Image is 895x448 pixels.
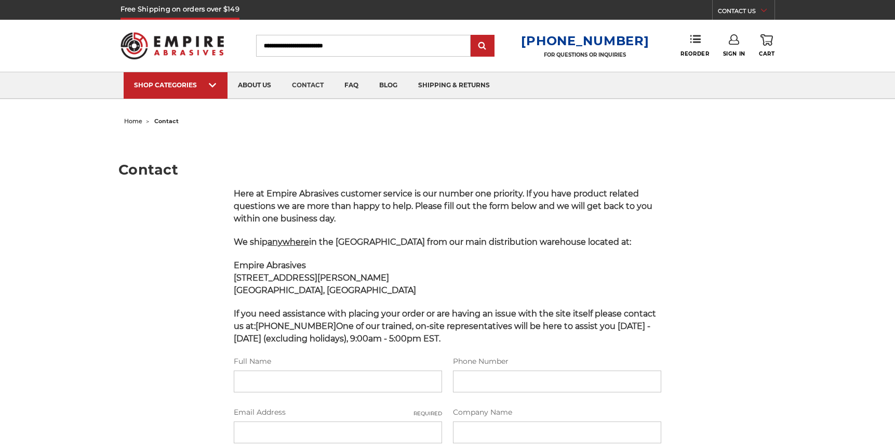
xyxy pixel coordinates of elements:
[234,309,656,344] span: If you need assistance with placing your order or are having an issue with the site itself please...
[268,237,309,247] span: anywhere
[718,5,774,20] a: CONTACT US
[234,260,306,270] span: Empire Abrasives
[234,273,416,295] strong: [STREET_ADDRESS][PERSON_NAME] [GEOGRAPHIC_DATA], [GEOGRAPHIC_DATA]
[118,163,777,177] h1: Contact
[282,72,334,99] a: contact
[453,407,661,418] label: Company Name
[154,117,179,125] span: contact
[680,50,709,57] span: Reorder
[121,25,224,66] img: Empire Abrasives
[453,356,661,367] label: Phone Number
[124,117,142,125] a: home
[521,33,649,48] a: [PHONE_NUMBER]
[234,407,442,418] label: Email Address
[228,72,282,99] a: about us
[334,72,369,99] a: faq
[134,81,217,89] div: SHOP CATEGORIES
[521,51,649,58] p: FOR QUESTIONS OR INQUIRIES
[413,410,442,417] small: Required
[256,321,336,331] strong: [PHONE_NUMBER]
[472,36,493,57] input: Submit
[759,34,774,57] a: Cart
[369,72,408,99] a: blog
[723,50,745,57] span: Sign In
[680,34,709,57] a: Reorder
[408,72,500,99] a: shipping & returns
[234,189,652,223] span: Here at Empire Abrasives customer service is our number one priority. If you have product related...
[234,356,442,367] label: Full Name
[234,237,631,247] span: We ship in the [GEOGRAPHIC_DATA] from our main distribution warehouse located at:
[759,50,774,57] span: Cart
